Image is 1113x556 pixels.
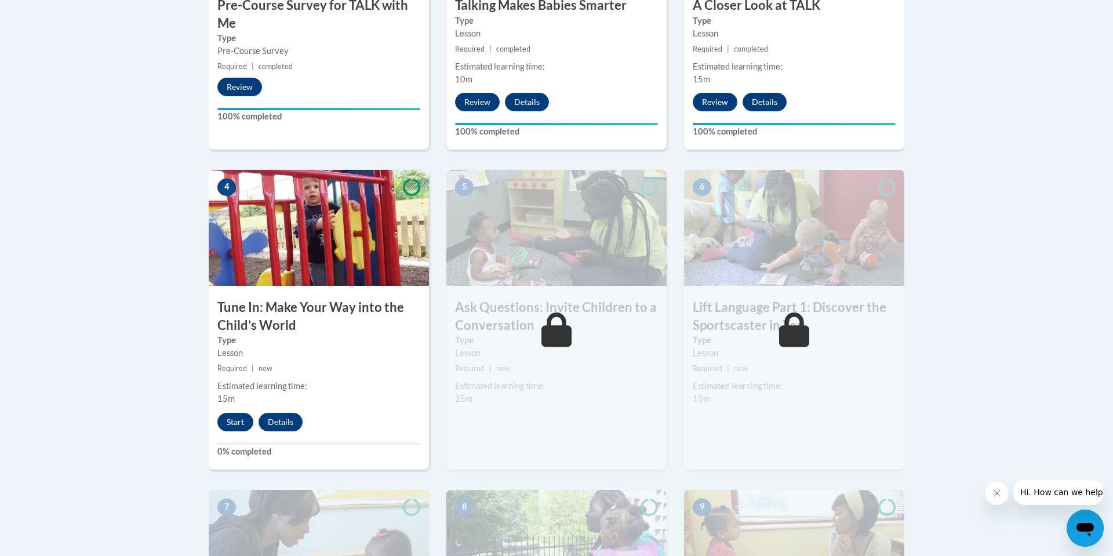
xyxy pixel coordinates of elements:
[217,347,420,359] div: Lesson
[217,108,420,110] div: Your progress
[217,364,247,373] span: Required
[217,499,236,516] span: 7
[693,364,722,373] span: Required
[217,179,236,196] span: 4
[455,347,658,359] div: Lesson
[489,45,492,53] span: |
[455,364,485,373] span: Required
[209,170,429,286] img: Course Image
[252,364,254,373] span: |
[693,394,710,404] span: 15m
[252,62,254,71] span: |
[693,347,896,359] div: Lesson
[693,123,896,125] div: Your progress
[693,179,711,196] span: 6
[217,334,420,347] label: Type
[455,380,658,393] div: Estimated learning time:
[734,364,748,373] span: new
[693,380,896,393] div: Estimated learning time:
[455,125,658,138] label: 100% completed
[455,60,658,73] div: Estimated learning time:
[455,123,658,125] div: Your progress
[455,499,474,516] span: 8
[693,334,896,347] label: Type
[455,179,474,196] span: 5
[505,93,549,111] button: Details
[455,394,472,404] span: 15m
[496,364,510,373] span: new
[693,27,896,40] div: Lesson
[693,74,710,84] span: 15m
[684,170,904,286] img: Course Image
[693,14,896,27] label: Type
[743,93,787,111] button: Details
[217,32,420,45] label: Type
[446,299,667,335] h3: Ask Questions: Invite Children to a Conversation
[496,45,530,53] span: completed
[727,364,729,373] span: |
[217,62,247,71] span: Required
[489,364,492,373] span: |
[693,93,737,111] button: Review
[217,78,262,96] button: Review
[7,8,94,17] span: Hi. How can we help?
[455,14,658,27] label: Type
[217,413,253,431] button: Start
[455,27,658,40] div: Lesson
[455,74,472,84] span: 10m
[734,45,768,53] span: completed
[693,45,722,53] span: Required
[217,445,420,458] label: 0% completed
[217,110,420,123] label: 100% completed
[217,394,235,404] span: 15m
[684,299,904,335] h3: Lift Language Part 1: Discover the Sportscaster in You
[217,45,420,57] div: Pre-Course Survey
[727,45,729,53] span: |
[1013,479,1104,505] iframe: Message from company
[259,364,272,373] span: new
[693,60,896,73] div: Estimated learning time:
[985,482,1009,505] iframe: Close message
[693,499,711,516] span: 9
[455,93,500,111] button: Review
[693,125,896,138] label: 100% completed
[259,62,293,71] span: completed
[446,170,667,286] img: Course Image
[1067,510,1104,547] iframe: Button to launch messaging window
[209,299,429,335] h3: Tune In: Make Your Way into the Child’s World
[217,380,420,393] div: Estimated learning time:
[455,334,658,347] label: Type
[259,413,303,431] button: Details
[455,45,485,53] span: Required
